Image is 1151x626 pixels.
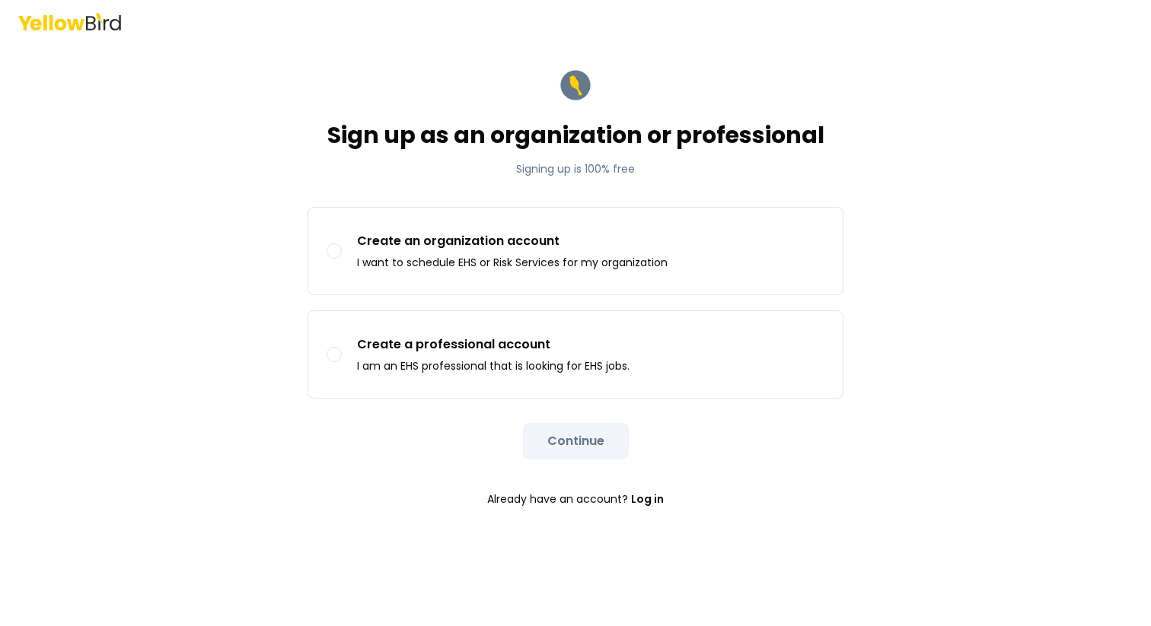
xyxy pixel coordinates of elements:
[308,484,843,514] p: Already have an account?
[357,232,668,250] p: Create an organization account
[357,255,668,270] p: I want to schedule EHS or Risk Services for my organization
[357,358,630,373] p: I am an EHS professional that is looking for EHS jobs.
[357,335,630,354] p: Create a professional account
[327,347,342,362] button: Create a professional accountI am an EHS professional that is looking for EHS jobs.
[631,484,664,514] a: Log in
[327,122,824,149] h1: Sign up as an organization or professional
[327,243,342,259] button: Create an organization accountI want to schedule EHS or Risk Services for my organization
[327,161,824,176] p: Signing up is 100% free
